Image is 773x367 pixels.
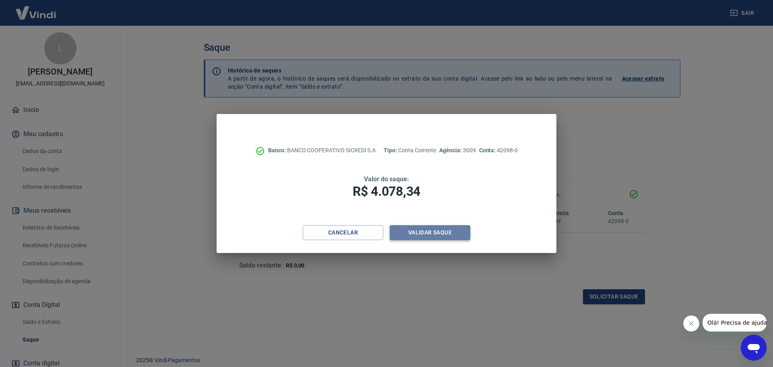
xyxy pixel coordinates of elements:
span: Agência: [439,147,463,153]
p: 3009 [439,146,475,155]
button: Validar saque [390,225,470,240]
span: Tipo: [384,147,398,153]
p: Conta Corrente [384,146,436,155]
span: Olá! Precisa de ajuda? [5,6,68,12]
iframe: Botão para abrir a janela de mensagens [741,335,767,361]
span: Conta: [479,147,497,153]
p: BANCO COOPERATIVO SICREDI S.A. [268,146,377,155]
span: R$ 4.078,34 [353,184,420,199]
span: Valor do saque: [364,175,409,183]
iframe: Fechar mensagem [683,315,699,332]
button: Cancelar [303,225,383,240]
span: Banco: [268,147,287,153]
p: 42098-0 [479,146,518,155]
iframe: Mensagem da empresa [703,314,767,332]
